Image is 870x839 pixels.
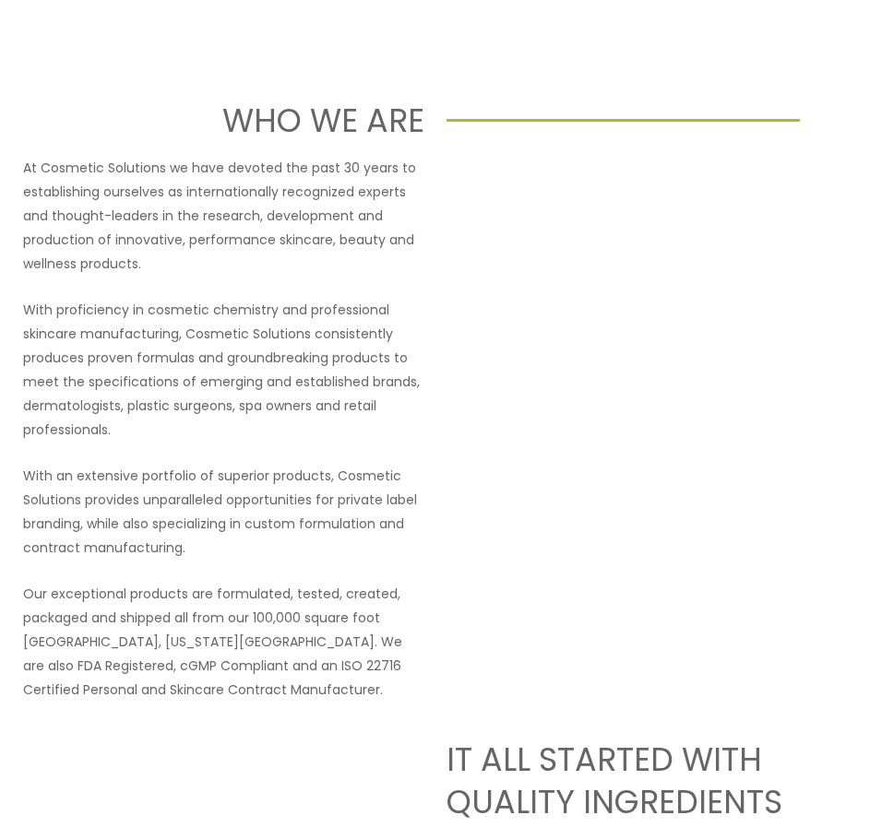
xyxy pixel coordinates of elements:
p: At Cosmetic Solutions we have devoted the past 30 years to establishing ourselves as internationa... [23,156,424,276]
iframe: Get to know Cosmetic Solutions Private Label Skin Care [447,156,848,381]
h2: IT ALL STARTED WITH QUALITY INGREDIENTS [447,739,848,822]
h1: WHO WE ARE [70,98,424,143]
p: With an extensive portfolio of superior products, Cosmetic Solutions provides unparalleled opport... [23,464,424,560]
p: Our exceptional products are formulated, tested, created, packaged and shipped all from our 100,0... [23,582,424,702]
p: With proficiency in cosmetic chemistry and professional skincare manufacturing, Cosmetic Solution... [23,298,424,442]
